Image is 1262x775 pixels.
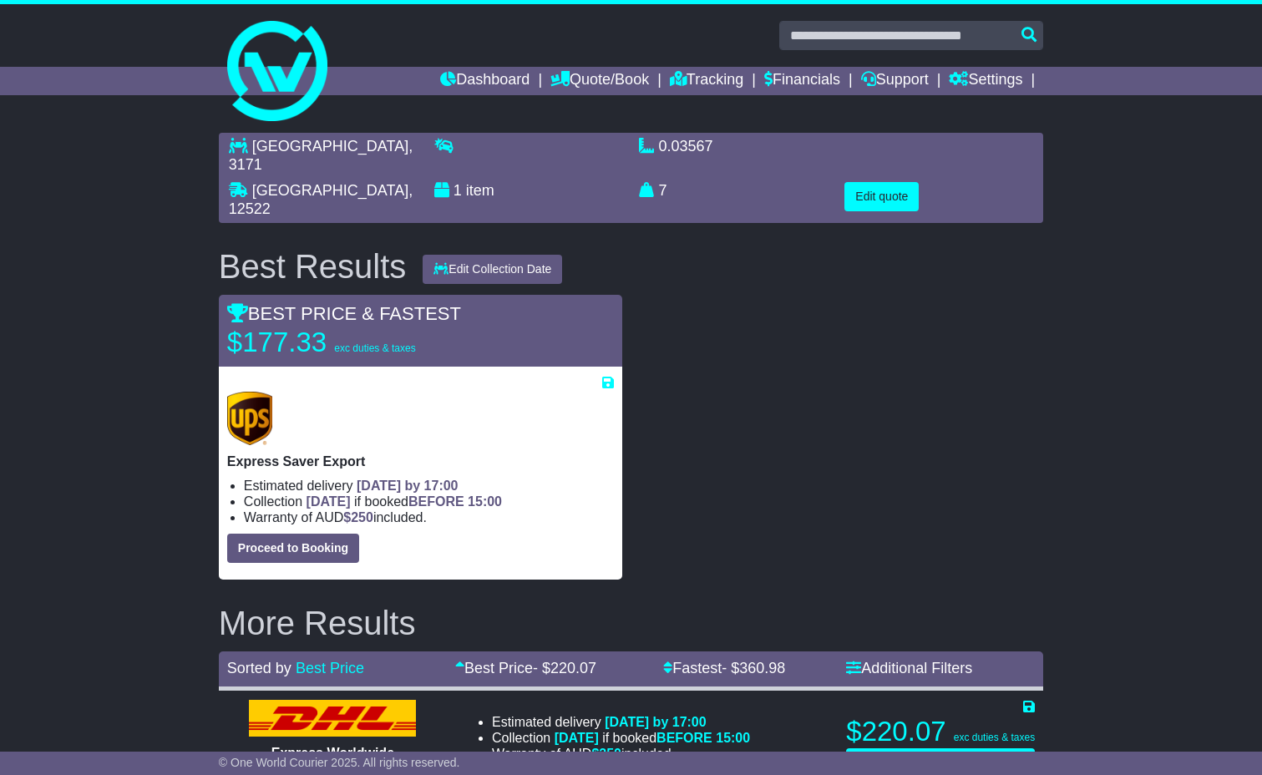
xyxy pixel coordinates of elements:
span: 1 [454,182,462,199]
a: Financials [764,67,840,95]
span: 250 [351,510,373,524]
span: $ [591,747,621,761]
span: , 12522 [229,182,413,217]
span: $ [343,510,373,524]
a: Support [861,67,929,95]
li: Warranty of AUD included. [492,746,750,762]
span: item [466,182,494,199]
a: Settings [949,67,1022,95]
span: [DATE] by 17:00 [357,479,459,493]
span: 15:00 [468,494,502,509]
a: Best Price- $220.07 [455,660,596,676]
li: Warranty of AUD included. [244,509,615,525]
button: Proceed to Booking [227,534,359,563]
li: Collection [492,730,750,746]
span: Sorted by [227,660,291,676]
button: Edit quote [844,182,919,211]
span: 220.07 [550,660,596,676]
span: BEFORE [408,494,464,509]
span: if booked [307,494,502,509]
span: 250 [599,747,621,761]
span: © One World Courier 2025. All rights reserved. [219,756,460,769]
p: $220.07 [846,715,1035,748]
a: Dashboard [440,67,530,95]
button: Edit Collection Date [423,255,562,284]
h2: More Results [219,605,1043,641]
li: Estimated delivery [492,714,750,730]
span: [GEOGRAPHIC_DATA] [252,138,408,154]
span: 7 [659,182,667,199]
li: Estimated delivery [244,478,615,494]
a: Fastest- $360.98 [663,660,785,676]
a: Best Price [296,660,364,676]
span: [DATE] [307,494,351,509]
span: BEFORE [656,731,712,745]
span: exc duties & taxes [954,732,1035,743]
img: UPS (new): Express Saver Export [227,392,272,445]
span: exc duties & taxes [334,342,415,354]
p: Express Saver Export [227,453,615,469]
li: Collection [244,494,615,509]
span: [DATE] by 17:00 [605,715,707,729]
span: BEST PRICE & FASTEST [227,303,461,324]
span: [GEOGRAPHIC_DATA] [252,182,408,199]
div: Best Results [210,248,415,285]
span: [DATE] [555,731,599,745]
img: DHL: Express Worldwide Export [249,700,416,737]
span: - $ [533,660,596,676]
p: $177.33 [227,326,436,359]
span: if booked [555,731,750,745]
a: Tracking [670,67,743,95]
a: Additional Filters [846,660,972,676]
span: , 3171 [229,138,413,173]
a: Quote/Book [550,67,649,95]
span: - $ [722,660,785,676]
span: 360.98 [739,660,785,676]
span: 0.03567 [659,138,713,154]
span: 15:00 [716,731,750,745]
